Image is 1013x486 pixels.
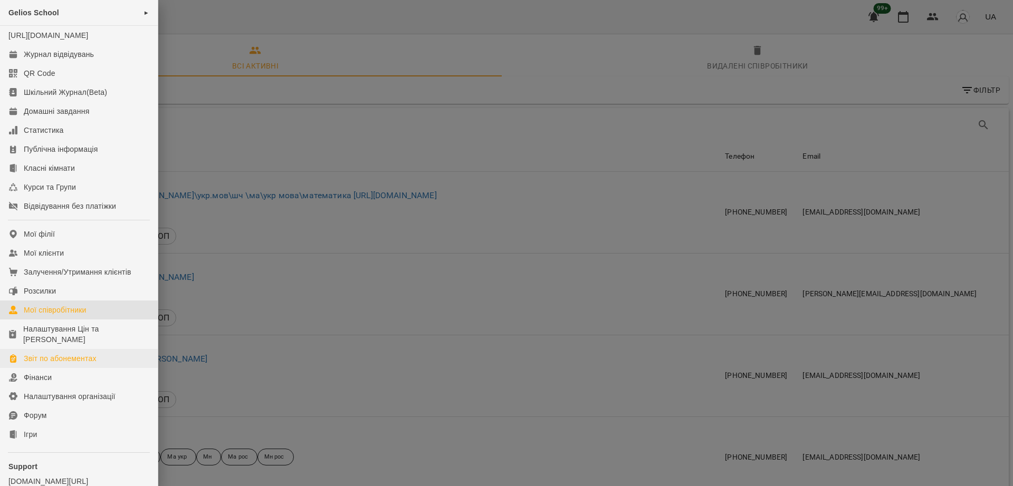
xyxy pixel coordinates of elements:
div: Відвідування без платіжки [24,201,116,211]
div: Залучення/Утримання клієнтів [24,267,131,277]
div: Фінанси [24,372,52,383]
div: Курси та Групи [24,182,76,192]
div: Публічна інформація [24,144,98,154]
div: Домашні завдання [24,106,89,116]
div: Журнал відвідувань [24,49,94,60]
span: ► [144,8,149,17]
div: Мої клієнти [24,248,64,258]
div: Класні кімнати [24,163,75,173]
span: Gelios School [8,8,59,17]
div: Розсилки [24,286,56,296]
div: Ігри [24,429,37,440]
div: Звіт по абонементах [24,353,97,364]
div: Шкільний Журнал(Beta) [24,87,107,98]
p: Support [8,461,149,472]
div: Мої філії [24,229,55,239]
a: [URL][DOMAIN_NAME] [8,31,88,40]
div: Налаштування Цін та [PERSON_NAME] [23,324,149,345]
div: QR Code [24,68,55,79]
div: Налаштування організації [24,391,116,402]
div: Мої співробітники [24,305,87,315]
div: Форум [24,410,47,421]
div: Статистика [24,125,64,135]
